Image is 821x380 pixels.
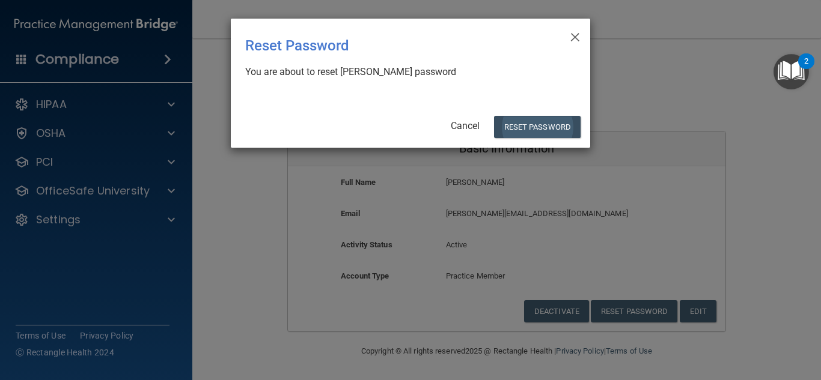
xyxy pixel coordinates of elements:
[774,54,809,89] button: Open Resource Center, 2 new notifications
[570,23,581,47] span: ×
[245,65,566,79] div: You are about to reset [PERSON_NAME] password
[804,61,808,77] div: 2
[494,116,581,138] button: Reset Password
[245,28,526,63] div: Reset Password
[451,120,480,131] a: Cancel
